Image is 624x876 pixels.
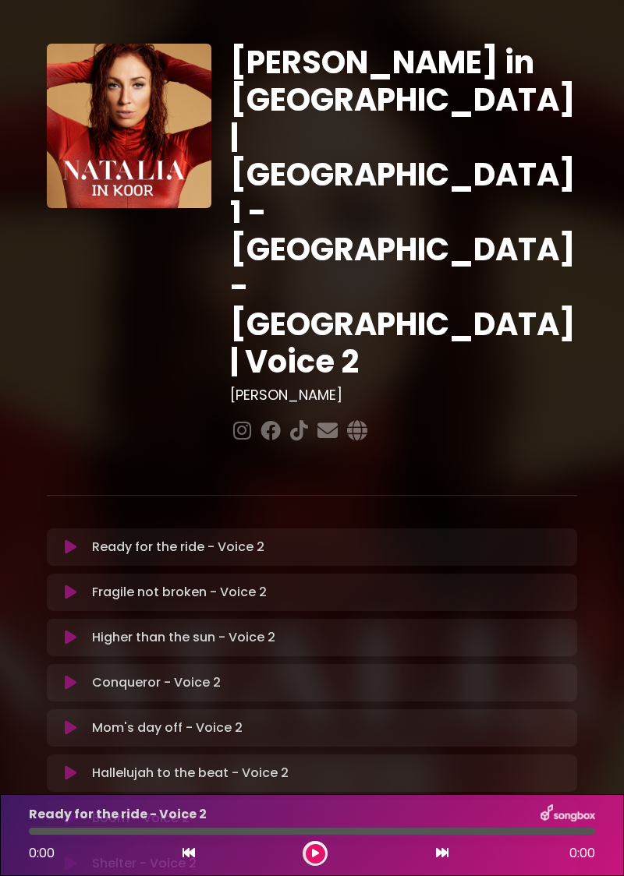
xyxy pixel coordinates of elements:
[29,805,207,824] p: Ready for the ride - Voice 2
[92,628,275,647] p: Higher than the sun - Voice 2
[29,844,55,862] span: 0:00
[47,44,211,208] img: YTVS25JmS9CLUqXqkEhs
[92,764,289,782] p: Hallelujah to the beat - Voice 2
[92,538,264,556] p: Ready for the ride - Voice 2
[92,719,243,737] p: Mom's day off - Voice 2
[92,583,267,602] p: Fragile not broken - Voice 2
[230,387,577,404] h3: [PERSON_NAME]
[230,44,577,380] h1: [PERSON_NAME] in [GEOGRAPHIC_DATA] | [GEOGRAPHIC_DATA] 1 - [GEOGRAPHIC_DATA] - [GEOGRAPHIC_DATA] ...
[92,673,221,692] p: Conqueror - Voice 2
[569,844,595,863] span: 0:00
[541,804,595,825] img: songbox-logo-white.png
